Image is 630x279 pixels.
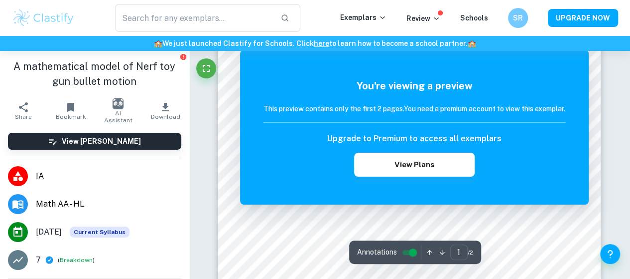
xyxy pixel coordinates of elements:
[101,110,136,124] span: AI Assistant
[8,133,181,150] button: View [PERSON_NAME]
[36,254,41,266] p: 7
[8,59,181,89] h1: A mathematical model of Nerf toy gun bullet motion
[357,247,397,258] span: Annotations
[327,133,502,145] h6: Upgrade to Premium to access all exemplars
[512,12,524,23] h6: SR
[47,97,95,125] button: Bookmark
[115,4,272,32] input: Search for any exemplars...
[600,244,620,264] button: Help and Feedback
[508,8,528,28] button: SR
[340,12,386,23] p: Exemplars
[70,227,129,238] div: This exemplar is based on the current syllabus. Feel free to refer to it for inspiration/ideas wh...
[70,227,129,238] span: Current Syllabus
[95,97,142,125] button: AI Assistant
[56,113,86,120] span: Bookmark
[180,53,187,60] button: Report issue
[36,170,181,182] span: IA
[142,97,189,125] button: Download
[151,113,180,120] span: Download
[60,256,93,265] button: Breakdown
[406,13,440,24] p: Review
[354,153,475,177] button: View Plans
[113,98,124,109] img: AI Assistant
[36,226,62,238] span: [DATE]
[314,39,329,47] a: here
[2,38,628,49] h6: We just launched Clastify for Schools. Click to learn how to become a school partner.
[154,39,162,47] span: 🏫
[460,14,488,22] a: Schools
[196,58,216,78] button: Fullscreen
[263,103,565,114] h6: This preview contains only the first 2 pages. You need a premium account to view this exemplar.
[15,113,32,120] span: Share
[36,198,181,210] span: Math AA - HL
[12,8,75,28] img: Clastify logo
[548,9,618,27] button: UPGRADE NOW
[62,136,141,147] h6: View [PERSON_NAME]
[468,39,476,47] span: 🏫
[58,256,95,265] span: ( )
[263,78,565,93] h5: You're viewing a preview
[468,248,473,257] span: / 2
